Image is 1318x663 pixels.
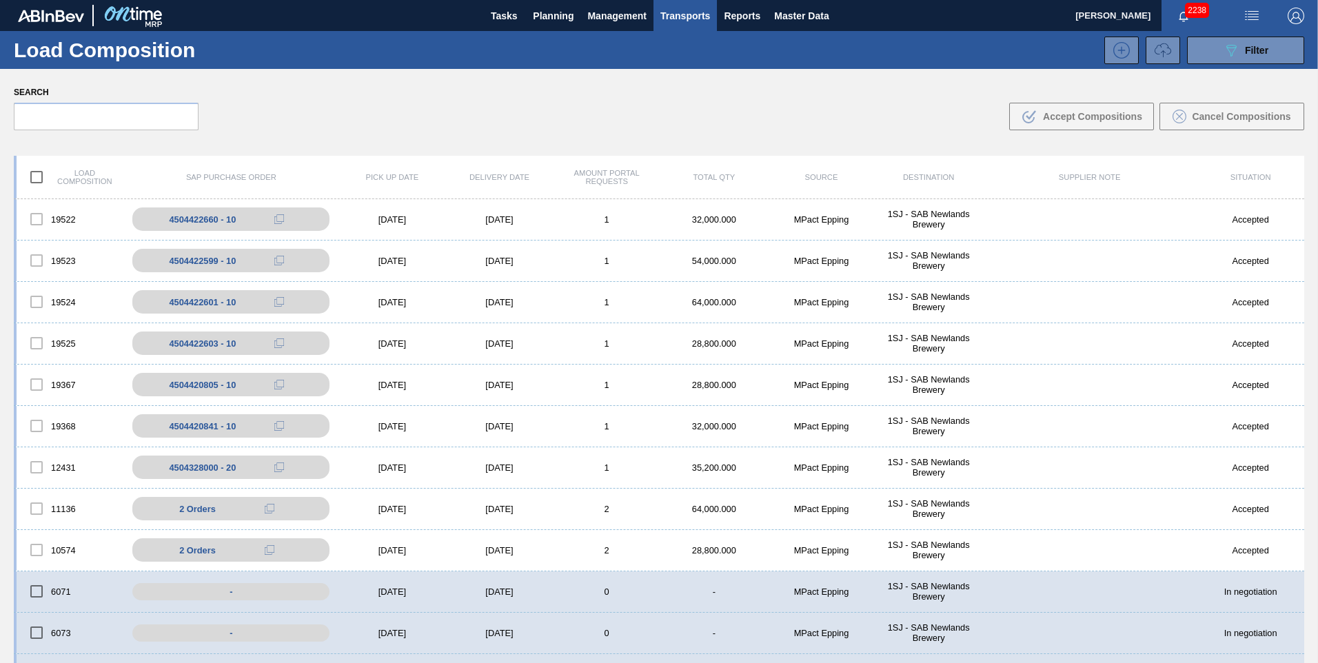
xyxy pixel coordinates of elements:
div: 28,800.000 [660,380,768,390]
div: 64,000.000 [660,297,768,307]
div: 2 [553,545,660,555]
div: Accepted [1197,545,1304,555]
div: Total Qty [660,173,768,181]
div: [DATE] [338,586,446,597]
div: 1SJ - SAB Newlands Brewery [875,416,982,436]
div: MPact Epping [768,214,875,225]
div: 19368 [17,411,124,440]
div: [DATE] [446,338,554,349]
span: 2 Orders [179,504,216,514]
div: [DATE] [446,256,554,266]
div: [DATE] [338,421,446,431]
div: MPact Epping [768,545,875,555]
button: Cancel Compositions [1159,103,1304,130]
span: Master Data [774,8,829,24]
div: MPact Epping [768,256,875,266]
div: [DATE] [338,504,446,514]
div: 28,800.000 [660,545,768,555]
div: [DATE] [338,462,446,473]
div: 6071 [17,577,124,606]
img: Logout [1288,8,1304,24]
div: MPact Epping [768,297,875,307]
div: 19525 [17,329,124,358]
span: 2238 [1185,3,1209,18]
div: 1 [553,256,660,266]
div: Accepted [1197,380,1304,390]
div: Copy [265,211,293,227]
div: - [132,583,329,600]
div: 4504422660 - 10 [169,214,236,225]
div: 19524 [17,287,124,316]
span: Management [587,8,647,24]
div: Accepted [1197,421,1304,431]
div: [DATE] [338,338,446,349]
div: Amount Portal Requests [553,169,660,185]
div: Copy [265,335,293,351]
div: 4504422601 - 10 [169,297,236,307]
div: [DATE] [446,462,554,473]
div: Copy [265,376,293,393]
div: 19367 [17,370,124,399]
div: 1SJ - SAB Newlands Brewery [875,374,982,395]
div: Accepted [1197,504,1304,514]
img: TNhmsLtSVTkK8tSr43FrP2fwEKptu5GPRR3wAAAABJRU5ErkJggg== [18,10,84,22]
div: MPact Epping [768,628,875,638]
div: 64,000.000 [660,504,768,514]
div: 4504420805 - 10 [169,380,236,390]
button: Notifications [1162,6,1206,25]
label: Search [14,83,199,103]
div: - [660,586,768,597]
div: [DATE] [446,421,554,431]
div: 1 [553,421,660,431]
div: Pick up Date [338,173,446,181]
span: Planning [533,8,574,24]
div: MPact Epping [768,462,875,473]
div: New Load Composition [1097,37,1139,64]
div: Accepted [1197,338,1304,349]
div: [DATE] [446,628,554,638]
img: userActions [1244,8,1260,24]
div: [DATE] [446,504,554,514]
div: Accepted [1197,462,1304,473]
div: Accepted [1197,297,1304,307]
div: 4504422599 - 10 [169,256,236,266]
div: 11136 [17,494,124,523]
div: - [660,628,768,638]
div: Copy [265,294,293,310]
div: MPact Epping [768,380,875,390]
div: 1SJ - SAB Newlands Brewery [875,457,982,478]
div: Accepted [1197,256,1304,266]
div: 1SJ - SAB Newlands Brewery [875,581,982,602]
div: 1SJ - SAB Newlands Brewery [875,498,982,519]
div: 4504422603 - 10 [169,338,236,349]
div: 1 [553,214,660,225]
div: 4504420841 - 10 [169,421,236,431]
div: 54,000.000 [660,256,768,266]
div: [DATE] [446,297,554,307]
div: 28,800.000 [660,338,768,349]
span: Cancel Compositions [1192,111,1290,122]
div: Copy [256,500,283,517]
div: [DATE] [446,586,554,597]
div: 0 [553,586,660,597]
div: MPact Epping [768,338,875,349]
div: 2 [553,504,660,514]
div: 1SJ - SAB Newlands Brewery [875,209,982,229]
div: 1 [553,338,660,349]
div: Situation [1197,173,1304,181]
div: 1 [553,462,660,473]
div: Request volume [1139,37,1180,64]
div: 6073 [17,618,124,647]
div: 1 [553,380,660,390]
div: Copy [265,252,293,269]
div: 1SJ - SAB Newlands Brewery [875,622,982,643]
div: 19522 [17,205,124,234]
div: [DATE] [446,545,554,555]
div: [DATE] [338,256,446,266]
div: 1 [553,297,660,307]
div: Source [768,173,875,181]
span: Transports [660,8,710,24]
div: [DATE] [338,628,446,638]
div: [DATE] [338,380,446,390]
div: Load composition [17,163,124,192]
